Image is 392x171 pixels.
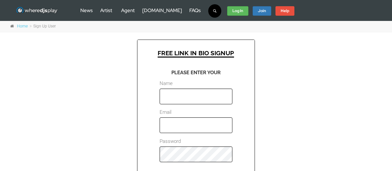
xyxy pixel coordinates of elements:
img: WhereDJsPlay [16,7,58,15]
a: Help [275,6,294,16]
a: Log In [227,6,248,16]
label: Password [160,138,181,145]
label: Name [160,80,173,87]
strong: Log In [232,8,243,13]
a: Home [17,24,28,28]
p: FREE LINK IN BIO SIGNUP [158,49,234,57]
label: Email [160,109,171,116]
li: Sign Up User [29,24,56,29]
a: News [80,7,93,14]
a: FAQs [189,7,201,14]
h5: PLEASE ENTER YOUR [147,70,244,76]
a: Join [253,6,271,16]
a: Artist [100,7,112,14]
strong: Join [258,8,266,13]
a: Agent [121,7,135,14]
strong: Help [281,8,289,13]
a: [DOMAIN_NAME] [142,7,182,14]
